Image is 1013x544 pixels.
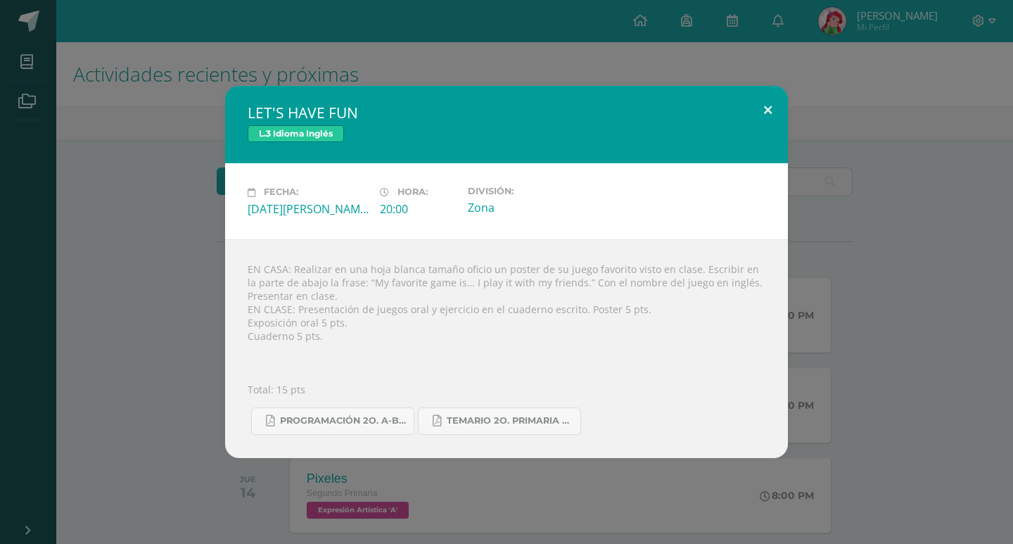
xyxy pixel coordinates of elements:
[248,201,369,217] div: [DATE][PERSON_NAME]
[468,186,589,196] label: División:
[225,239,788,458] div: EN CASA: Realizar en una hoja blanca tamaño oficio un poster de su juego favorito visto en clase....
[248,103,765,122] h2: LET'S HAVE FUN
[418,407,581,435] a: Temario 2o. primaria 4-2025.pdf
[264,187,298,198] span: Fecha:
[251,407,414,435] a: Programación 2o. A-B Inglés.pdf
[447,415,573,426] span: Temario 2o. primaria 4-2025.pdf
[248,125,344,142] span: L.3 Idioma Inglés
[280,415,407,426] span: Programación 2o. A-B Inglés.pdf
[468,200,589,215] div: Zona
[748,86,788,134] button: Close (Esc)
[380,201,457,217] div: 20:00
[397,187,428,198] span: Hora:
